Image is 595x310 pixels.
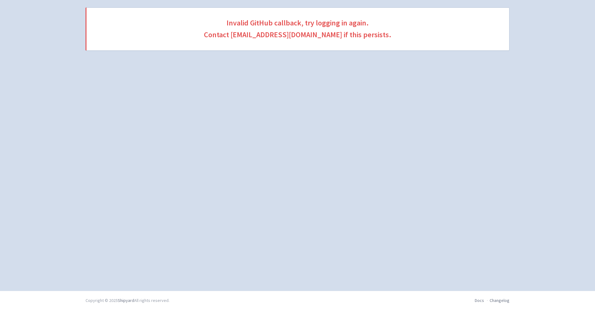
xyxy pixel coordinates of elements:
[475,298,484,303] a: Docs
[86,297,170,304] div: Copyright © 2025 All rights reserved.
[93,31,502,39] span: Contact [EMAIL_ADDRESS][DOMAIN_NAME] if this persists.
[118,298,134,303] a: Shipyard
[93,19,502,27] span: Invalid GitHub callback, try logging in again.
[490,298,509,303] a: Changelog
